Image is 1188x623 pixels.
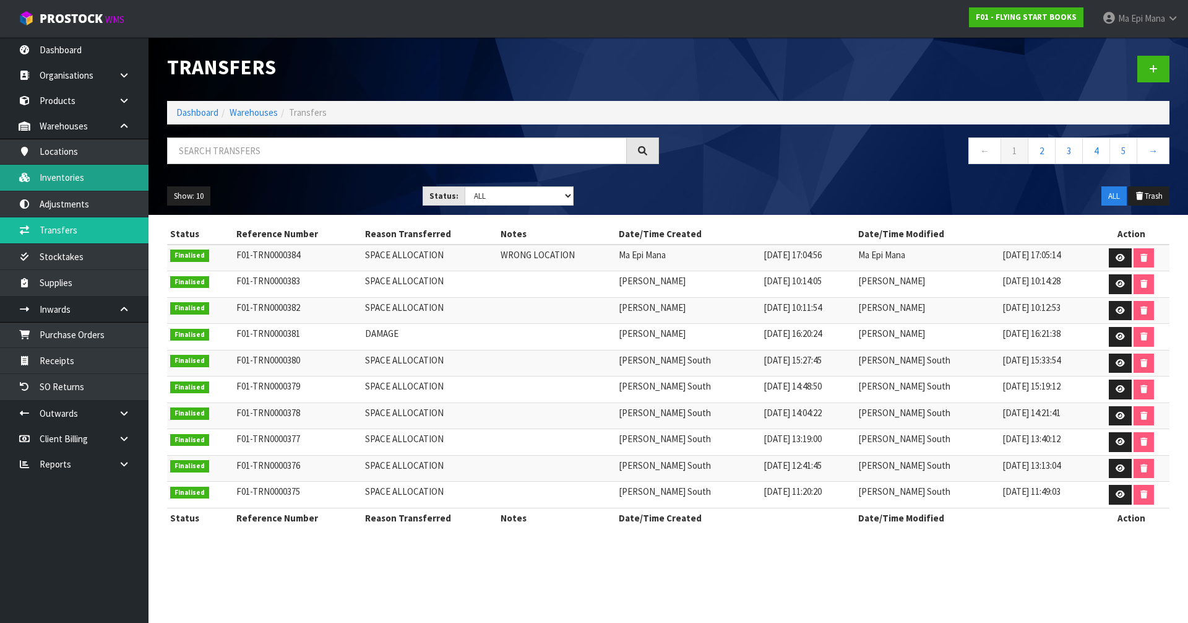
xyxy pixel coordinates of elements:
td: [PERSON_NAME] South [616,350,760,377]
a: F01 - FLYING START BOOKS [969,7,1083,27]
span: Finalised [170,381,209,394]
td: [DATE] 15:19:12 [999,377,1094,403]
span: Finalised [170,250,209,262]
span: Transfers [289,107,327,118]
a: 1 [1001,137,1028,164]
td: F01-TRN0000381 [233,324,363,351]
td: SPACE ALLOCATION [362,482,497,508]
strong: Status: [429,191,458,201]
th: Reason Transferred [362,224,497,244]
td: [DATE] 12:41:45 [760,455,855,482]
td: [PERSON_NAME] South [855,429,1000,456]
input: Search transfers [167,137,627,164]
nav: Page navigation [678,137,1169,168]
td: SPACE ALLOCATION [362,455,497,482]
td: [PERSON_NAME] South [855,482,1000,508]
td: [DATE] 13:40:12 [999,429,1094,456]
th: Date/Time Created [616,224,854,244]
th: Date/Time Modified [855,508,1094,528]
span: Finalised [170,302,209,315]
th: Status [167,224,233,244]
td: SPACE ALLOCATION [362,350,497,377]
td: [PERSON_NAME] [616,271,760,298]
td: [DATE] 13:19:00 [760,429,855,456]
td: [PERSON_NAME] [855,297,1000,324]
td: [DATE] 14:21:41 [999,403,1094,429]
td: [PERSON_NAME] [855,271,1000,298]
td: [DATE] 15:27:45 [760,350,855,377]
th: Status [167,508,233,528]
span: Finalised [170,434,209,447]
th: Date/Time Modified [855,224,1094,244]
button: Show: 10 [167,186,210,206]
img: cube-alt.png [19,11,34,26]
td: SPACE ALLOCATION [362,377,497,403]
td: WRONG LOCATION [497,245,616,271]
td: [PERSON_NAME] South [855,350,1000,377]
td: [DATE] 14:04:22 [760,403,855,429]
a: 4 [1082,137,1110,164]
td: [DATE] 14:48:50 [760,377,855,403]
span: Mana [1145,12,1165,24]
td: [DATE] 10:11:54 [760,297,855,324]
td: [PERSON_NAME] South [855,377,1000,403]
td: SPACE ALLOCATION [362,271,497,298]
td: [PERSON_NAME] South [616,455,760,482]
td: [PERSON_NAME] South [616,403,760,429]
td: [DATE] 11:49:03 [999,482,1094,508]
th: Date/Time Created [616,508,854,528]
td: [PERSON_NAME] South [855,455,1000,482]
h1: Transfers [167,56,659,79]
td: [DATE] 10:12:53 [999,297,1094,324]
a: ← [968,137,1001,164]
td: [PERSON_NAME] [855,324,1000,351]
td: [PERSON_NAME] [616,324,760,351]
button: Trash [1128,186,1169,206]
td: [PERSON_NAME] South [855,403,1000,429]
td: Ma Epi Mana [616,245,760,271]
td: F01-TRN0000382 [233,297,363,324]
span: ProStock [40,11,103,27]
td: [DATE] 17:05:14 [999,245,1094,271]
td: SPACE ALLOCATION [362,403,497,429]
td: F01-TRN0000377 [233,429,363,456]
a: Dashboard [176,107,218,118]
td: [DATE] 13:13:04 [999,455,1094,482]
span: Finalised [170,355,209,367]
th: Reason Transferred [362,508,497,528]
button: ALL [1101,186,1127,206]
td: [DATE] 17:04:56 [760,245,855,271]
a: 5 [1109,137,1137,164]
span: Finalised [170,460,209,473]
td: Ma Epi Mana [855,245,1000,271]
td: F01-TRN0000384 [233,245,363,271]
td: F01-TRN0000379 [233,377,363,403]
a: → [1137,137,1169,164]
td: [DATE] 15:33:54 [999,350,1094,377]
td: F01-TRN0000376 [233,455,363,482]
td: F01-TRN0000378 [233,403,363,429]
th: Notes [497,508,616,528]
td: [DATE] 10:14:05 [760,271,855,298]
td: [PERSON_NAME] South [616,429,760,456]
td: F01-TRN0000383 [233,271,363,298]
td: [DATE] 10:14:28 [999,271,1094,298]
span: Finalised [170,487,209,499]
td: [DATE] 16:21:38 [999,324,1094,351]
th: Action [1094,508,1169,528]
a: Warehouses [230,107,278,118]
td: SPACE ALLOCATION [362,429,497,456]
small: WMS [105,14,124,25]
strong: F01 - FLYING START BOOKS [976,12,1077,22]
td: [DATE] 16:20:24 [760,324,855,351]
th: Action [1094,224,1169,244]
td: [PERSON_NAME] [616,297,760,324]
a: 3 [1055,137,1083,164]
th: Reference Number [233,508,363,528]
td: F01-TRN0000375 [233,482,363,508]
span: Ma Epi [1118,12,1143,24]
th: Notes [497,224,616,244]
td: SPACE ALLOCATION [362,297,497,324]
span: Finalised [170,329,209,341]
td: [PERSON_NAME] South [616,377,760,403]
